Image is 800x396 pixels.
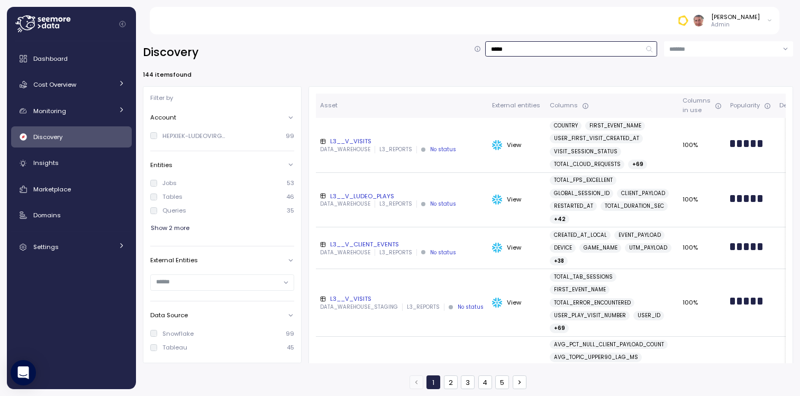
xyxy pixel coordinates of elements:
[33,211,61,219] span: Domains
[320,146,370,153] p: DATA_WAREHOUSE
[320,240,484,256] a: L3__V_CLIENT_EVENTSDATA_WAREHOUSEL3_REPORTSNo status
[554,324,565,333] span: + 69
[550,231,611,240] a: CREATED_AT_LOCAL
[678,173,725,227] td: 100%
[554,201,593,211] span: RESTARTED_AT
[33,243,59,251] span: Settings
[320,294,484,310] a: L3__V_VISITSDATA_WAREHOUSE_STAGINGL3_REPORTSNo status
[11,360,36,385] div: Open Intercom Messenger
[430,249,456,256] div: No status
[677,15,688,26] img: 674ed23b375e5a52cb36cc49.PNG
[150,256,198,264] p: External Entities
[162,329,194,338] div: Snowflake
[711,13,760,21] div: [PERSON_NAME]
[162,179,177,187] div: Jobs
[320,200,370,208] p: DATA_WAREHOUSE
[625,243,671,253] a: UTM_PAYLOAD
[320,192,484,200] div: L3__V_LUDEO_PLAYS
[379,200,412,208] p: L3_REPORTS
[550,285,610,294] a: FIRST_EVENT_NAME
[550,134,643,143] a: USER_FIRST_VISIT_CREATED_AT
[458,303,484,311] div: No status
[678,118,725,172] td: 100%
[550,243,576,253] a: DEVICE
[162,132,227,140] div: HEPXIEK-LUDEOVIRGINIA
[379,249,412,256] p: L3_REPORTS
[683,96,722,115] div: Columns in use
[379,146,412,153] p: L3_REPORTS
[711,21,760,29] p: Admin
[320,240,484,248] div: L3__V_CLIENT_EVENTS
[33,54,68,63] span: Dashboard
[554,121,578,131] span: COUNTRY
[629,243,667,253] span: UTM_PAYLOAD
[693,15,704,26] img: ALV-UjWio2ncfvy6e3rW3kG-hK4GaS7G2pBcE2Xkk_yIVrcps8SM4A6rth-pBc2WtSgccDFPpWBkRDYC5tOMxaaG7LRScczjs...
[614,231,665,240] a: EVENT_PAYLOAD
[478,375,492,389] button: 4
[11,236,132,257] a: Settings
[554,243,572,253] span: DEVICE
[554,256,564,266] span: + 38
[554,298,631,308] span: TOTAL_ERROR_ENCOUNTERED
[638,311,660,320] span: USER_ID
[320,303,398,311] p: DATA_WAREHOUSE_STAGING
[678,269,725,337] td: 100%
[550,201,597,211] a: RESTARTED_AT
[554,340,664,349] span: AVG_PCT_NULL_CLIENT_PAYLOAD_COUNT
[162,343,187,352] div: Tableau
[11,205,132,226] a: Domains
[150,220,190,236] button: Show 2 more
[619,231,661,240] span: EVENT_PAYLOAD
[11,126,132,148] a: Discovery
[678,227,725,269] td: 100%
[33,107,66,115] span: Monitoring
[554,147,617,156] span: VISIT_SESSION_STATUS
[33,159,59,167] span: Insights
[585,121,646,131] a: FIRST_EVENT_NAME
[633,311,665,320] a: USER_ID
[407,303,440,311] p: L3_REPORTS
[150,311,188,319] p: Data Source
[287,206,294,215] p: 35
[162,192,183,201] div: Tables
[287,343,294,352] p: 45
[579,243,622,253] a: GAME_NAME
[550,189,614,198] a: GLOBAL_SESSION_ID
[143,45,198,60] h2: Discovery
[11,179,132,200] a: Marketplace
[550,176,617,185] a: TOTAL_FPS_EXCELLENT
[11,74,132,95] a: Cost Overview
[550,272,617,282] a: TOTAL_TAB_SESSIONS
[554,189,610,198] span: GLOBAL_SESSION_ID
[550,101,674,110] div: Columns
[589,121,641,131] span: FIRST_EVENT_NAME
[554,272,613,282] span: TOTAL_TAB_SESSIONS
[617,189,669,198] a: CLIENT_PAYLOAD
[150,94,173,102] p: Filter by
[492,195,541,205] div: View
[554,160,621,169] span: TOTAL_CLOUD_REQUESTS
[320,294,484,303] div: L3__V_VISITS
[495,375,509,389] button: 5
[550,160,625,169] a: TOTAL_CLOUD_REQUESTS
[320,137,484,145] div: L3__V_VISITS
[584,243,617,253] span: GAME_NAME
[286,192,294,201] p: 46
[286,132,294,140] p: 99
[430,200,456,208] div: No status
[11,100,132,122] a: Monitoring
[550,340,668,349] a: AVG_PCT_NULL_CLIENT_PAYLOAD_COUNT
[287,179,294,187] p: 53
[320,192,484,208] a: L3__V_LUDEO_PLAYSDATA_WAREHOUSEL3_REPORTSNo status
[116,20,129,28] button: Collapse navigation
[11,48,132,69] a: Dashboard
[444,375,458,389] button: 2
[554,231,607,240] span: CREATED_AT_LOCAL
[320,137,484,153] a: L3__V_VISITSDATA_WAREHOUSEL3_REPORTSNo status
[461,375,475,389] button: 3
[601,201,668,211] a: TOTAL_DURATION_SEC
[492,101,541,110] div: External entities
[605,201,664,211] span: TOTAL_DURATION_SEC
[730,101,771,110] div: Popularity
[550,121,582,131] a: COUNTRY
